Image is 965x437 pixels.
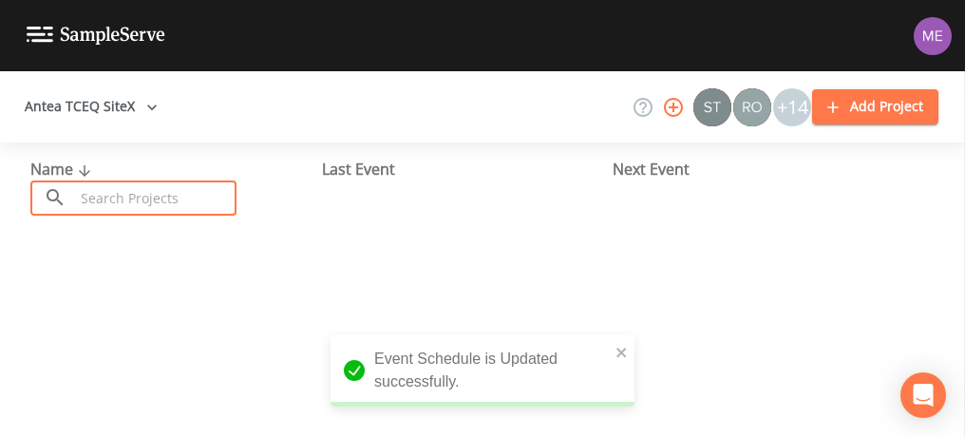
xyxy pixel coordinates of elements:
[30,159,96,180] span: Name
[27,27,165,45] img: logo
[322,158,614,180] div: Last Event
[17,89,165,124] button: Antea TCEQ SiteX
[74,180,237,216] input: Search Projects
[900,372,946,418] div: Open Intercom Messenger
[615,340,629,363] button: close
[732,88,772,126] div: Rodolfo Ramirez
[613,158,904,180] div: Next Event
[692,88,732,126] div: Stan Porter
[914,17,952,55] img: d4d65db7c401dd99d63b7ad86343d265
[812,89,938,124] button: Add Project
[331,334,634,407] div: Event Schedule is Updated successfully.
[733,88,771,126] img: 7e5c62b91fde3b9fc00588adc1700c9a
[773,88,811,126] div: +14
[693,88,731,126] img: c0670e89e469b6405363224a5fca805c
